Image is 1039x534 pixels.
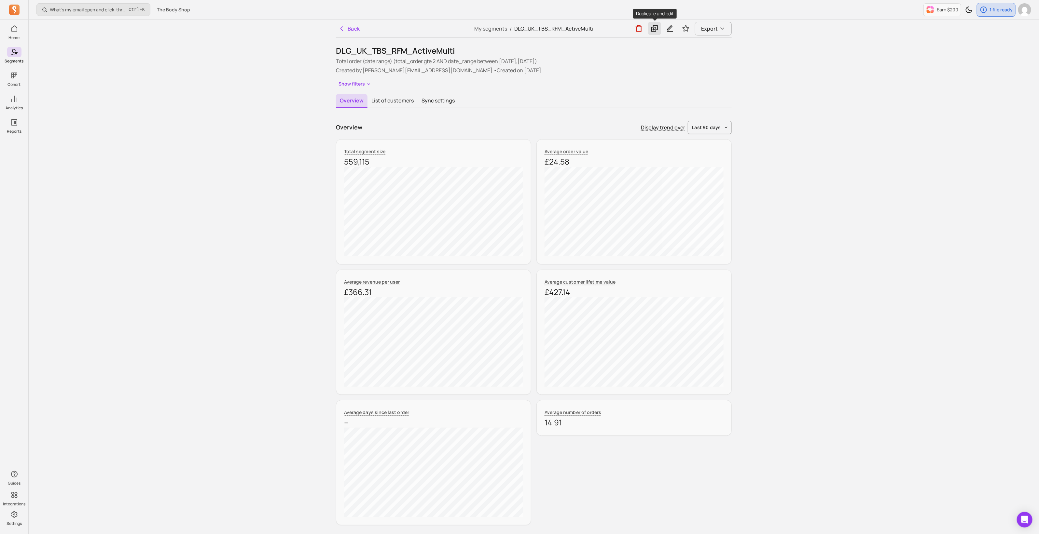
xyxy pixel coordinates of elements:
span: Average number of orders [545,409,602,415]
p: Total order (date range) (total_order gte 2 AND date_range between [DATE],[DATE]) [336,57,732,65]
button: Earn $200 [923,3,961,16]
button: Export [695,22,732,35]
p: £427.14 [545,287,724,297]
p: Integrations [3,501,25,507]
a: My segments [474,25,507,32]
button: Guides [7,468,21,487]
canvas: chart [344,167,523,256]
p: Created by [PERSON_NAME][EMAIL_ADDRESS][DOMAIN_NAME] • Created on [DATE] [336,66,732,74]
p: £366.31 [344,287,523,297]
span: Average days since last order [344,409,409,415]
p: Display trend over [641,124,685,131]
canvas: chart [344,428,523,517]
kbd: K [142,7,145,12]
span: / [507,25,514,32]
p: 1 file ready [990,7,1013,13]
p: Settings [7,521,22,526]
span: Export [701,25,718,33]
button: Back [336,22,363,35]
kbd: Ctrl [129,7,140,13]
button: Toggle dark mode [963,3,976,16]
img: avatar [1018,3,1031,16]
div: Open Intercom Messenger [1017,512,1032,527]
p: Overview [336,123,362,132]
p: 14.91 [545,417,724,428]
button: 1 file ready [977,3,1016,17]
span: Total segment size [344,148,385,154]
button: List of customers [367,94,418,107]
p: -- [344,417,523,428]
span: Average order value [545,148,588,154]
span: Average revenue per user [344,279,400,285]
span: last 90 days [692,124,721,131]
p: Analytics [6,105,23,111]
p: Segments [5,59,24,64]
p: What’s my email open and click-through rate? [50,7,126,13]
p: Earn $200 [937,7,958,13]
p: Guides [8,481,21,486]
span: The Body Shop [157,7,190,13]
p: Cohort [8,82,21,87]
span: DLG_UK_TBS_RFM_ActiveMulti [514,25,593,32]
p: 559,115 [344,156,523,167]
canvas: chart [344,297,523,387]
button: Overview [336,94,367,108]
canvas: chart [545,167,724,256]
button: The Body Shop [153,4,194,16]
p: Home [9,35,20,40]
canvas: chart [545,297,724,387]
p: £24.58 [545,156,724,167]
h1: DLG_UK_TBS_RFM_ActiveMulti [336,46,732,56]
button: Sync settings [418,94,459,107]
button: What’s my email open and click-through rate?Ctrl+K [36,3,150,16]
span: + [129,6,145,13]
span: Average customer lifetime value [545,279,616,285]
button: last 90 days [688,121,732,134]
p: Reports [7,129,21,134]
button: Toggle favorite [679,22,692,35]
button: Show filters [336,79,374,89]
